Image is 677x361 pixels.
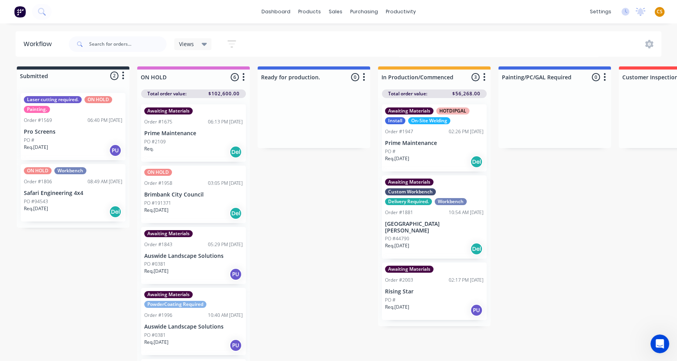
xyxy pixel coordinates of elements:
div: Painting. [24,106,50,113]
p: Auswide Landscape Solutions [144,253,243,259]
p: PO # [24,137,34,144]
div: Awaiting Materials [385,266,433,273]
div: Del [229,146,242,158]
p: Req. [DATE] [385,304,409,311]
div: Awaiting MaterialsCustom WorkbenchDelivery Required.WorkbenchOrder #188110:54 AM [DATE][GEOGRAPHI... [382,175,487,259]
span: $102,600.00 [208,90,240,97]
div: Delivery Required. [385,198,432,205]
div: Order #1843 [144,241,172,248]
span: Total order value: [388,90,427,97]
div: 02:17 PM [DATE] [449,277,484,284]
div: HOTDIPGAL [436,107,469,114]
button: go back [5,3,20,18]
div: Del [229,207,242,220]
p: [GEOGRAPHIC_DATA][PERSON_NAME] [385,221,484,234]
div: Awaiting Materials [144,230,193,237]
div: Laser cutting required. [24,96,82,103]
p: Req. [DATE] [385,155,409,162]
p: Req. [DATE] [144,268,168,275]
div: 02:26 PM [DATE] [449,128,484,135]
p: PO # [385,297,396,304]
div: Close [137,4,151,18]
div: sales [325,6,346,18]
div: PU [229,268,242,281]
p: Req. [DATE] [385,242,409,249]
div: Order #1947 [385,128,413,135]
div: Order #1675 [144,118,172,125]
div: PU [229,339,242,352]
div: Del [470,155,483,168]
div: 06:40 PM [DATE] [88,117,122,124]
p: Rising Star [385,288,484,295]
p: Req. [DATE] [144,207,168,214]
span: $56,268.00 [452,90,480,97]
div: ON HOLD [24,167,52,174]
div: purchasing [346,6,382,18]
div: 05:29 PM [DATE] [208,241,243,248]
img: Factory [14,6,26,18]
p: PO #191371 [144,200,171,207]
div: 06:13 PM [DATE] [208,118,243,125]
span: Total order value: [147,90,186,97]
div: Order #1881 [385,209,413,216]
div: PU [109,144,122,157]
div: Laser cutting required.ON HOLDPainting.Order #156906:40 PM [DATE]Pro ScreensPO #Req.[DATE]PU [21,93,125,160]
p: Prime Maintenance [385,140,484,147]
div: Awaiting MaterialsOrder #200302:17 PM [DATE]Rising StarPO #Req.[DATE]PU [382,263,487,320]
p: Pro Screens [24,129,122,135]
div: Awaiting MaterialsHOTDIPGALInstallOn-Site WeldingOrder #194702:26 PM [DATE]Prime MaintenancePO #R... [382,104,487,172]
input: Search for orders... [89,36,167,52]
div: 10:54 AM [DATE] [449,209,484,216]
p: Req. [DATE] [24,144,48,151]
p: PO # [385,148,396,155]
div: Order #1569 [24,117,52,124]
div: 10:40 AM [DATE] [208,312,243,319]
a: dashboard [258,6,294,18]
div: Awaiting MaterialsPowderCoating RequiredOrder #199610:40 AM [DATE]Auswide Landscape SolutionsPO #... [141,288,246,355]
div: Order #1806 [24,178,52,185]
div: Workbench [54,167,86,174]
div: 03:05 PM [DATE] [208,180,243,187]
iframe: Intercom live chat [650,334,669,353]
div: productivity [382,6,420,18]
div: Custom Workbench [385,188,436,195]
p: PO #44790 [385,235,409,242]
div: Order #2003 [385,277,413,284]
div: On-Site Welding [408,117,450,124]
div: Awaiting Materials [144,107,193,114]
span: CS [657,8,663,15]
p: PO #94543 [24,198,48,205]
div: ON HOLD [84,96,112,103]
div: ON HOLDOrder #195803:05 PM [DATE]Brimbank City CouncilPO #191371Req.[DATE]Del [141,166,246,223]
p: Safari Engineering 4x4 [24,190,122,197]
div: Workflow [23,39,56,49]
div: ON HOLD [144,169,172,176]
p: Req. [DATE] [144,339,168,346]
div: Order #1996 [144,312,172,319]
div: Workbench [435,198,467,205]
div: ON HOLDWorkbenchOrder #180608:49 AM [DATE]Safari Engineering 4x4PO #94543Req.[DATE]Del [21,164,125,222]
p: PO #0381 [144,261,166,268]
p: Auswide Landscape Solutions [144,323,243,330]
div: Awaiting Materials [144,291,193,298]
div: PU [470,304,483,316]
div: Awaiting Materials [385,107,433,114]
div: Install [385,117,405,124]
div: Awaiting Materials [385,179,433,186]
p: PO #2109 [144,138,166,145]
div: PowderCoating Required [144,301,206,308]
div: Del [109,206,122,218]
div: Order #1958 [144,180,172,187]
span: Views [179,40,194,48]
p: Req. [144,145,154,152]
div: products [294,6,325,18]
div: settings [586,6,615,18]
div: 08:49 AM [DATE] [88,178,122,185]
p: Prime Maintenance [144,130,243,137]
p: Brimbank City Council [144,191,243,198]
div: Awaiting MaterialsOrder #184305:29 PM [DATE]Auswide Landscape SolutionsPO #0381Req.[DATE]PU [141,227,246,284]
p: PO #0381 [144,332,166,339]
div: Del [470,243,483,255]
div: Awaiting MaterialsOrder #167506:13 PM [DATE]Prime MaintenancePO #2109Req.Del [141,104,246,162]
p: Req. [DATE] [24,205,48,212]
